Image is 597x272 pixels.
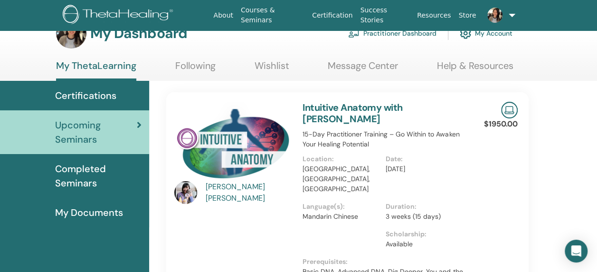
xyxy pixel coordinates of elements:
img: default.jpg [56,18,86,49]
a: Resources [413,7,455,24]
a: My ThetaLearning [56,60,136,81]
img: Live Online Seminar [501,102,518,118]
p: Location : [303,154,379,164]
img: chalkboard-teacher.svg [348,29,360,38]
p: Language(s) : [303,202,379,212]
img: Intuitive Anatomy [174,102,291,184]
a: About [209,7,237,24]
a: My Account [460,23,512,44]
span: Upcoming Seminars [55,118,137,146]
p: Scholarship : [386,229,463,239]
div: Open Intercom Messenger [565,240,588,262]
p: [DATE] [386,164,463,174]
img: logo.png [63,5,176,26]
a: Intuitive Anatomy with [PERSON_NAME] [303,101,402,125]
a: Following [175,60,216,78]
img: cog.svg [460,25,471,41]
p: Available [386,239,463,249]
p: [GEOGRAPHIC_DATA], [GEOGRAPHIC_DATA], [GEOGRAPHIC_DATA] [303,164,379,194]
a: Certification [308,7,356,24]
a: [PERSON_NAME] [PERSON_NAME] [206,181,294,204]
a: Courses & Seminars [237,1,308,29]
p: 3 weeks (15 days) [386,212,463,222]
span: Completed Seminars [55,162,142,190]
p: $1950.00 [484,118,518,130]
a: Message Center [328,60,398,78]
a: Practitioner Dashboard [348,23,436,44]
span: My Documents [55,205,123,220]
a: Help & Resources [437,60,513,78]
p: Mandarin Chinese [303,212,379,222]
p: Prerequisites : [303,257,468,267]
h3: My Dashboard [90,25,187,42]
a: Wishlist [255,60,289,78]
img: default.jpg [487,8,502,23]
img: default.jpg [174,181,197,204]
span: Certifications [55,88,116,103]
a: Store [455,7,480,24]
a: Success Stories [356,1,413,29]
p: Date : [386,154,463,164]
p: 15-Day Practitioner Training – Go Within to Awaken Your Healing Potential [303,129,468,149]
p: Duration : [386,202,463,212]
